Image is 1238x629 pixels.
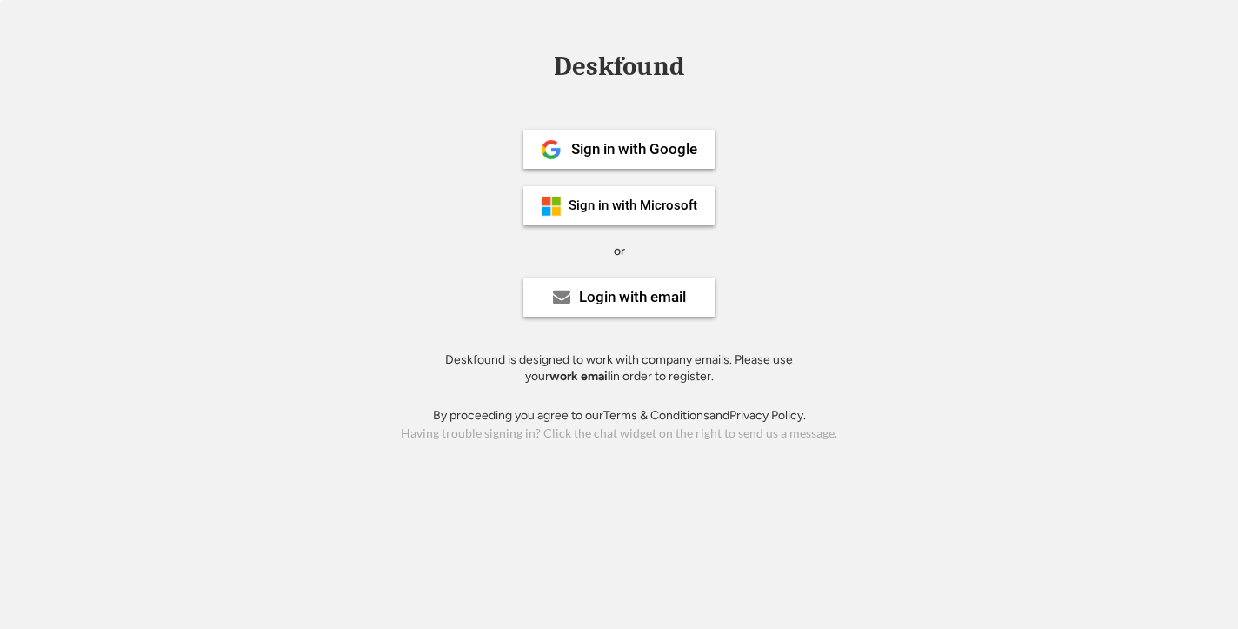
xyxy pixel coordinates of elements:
div: Deskfound is designed to work with company emails. Please use your in order to register. [423,351,815,385]
strong: work email [549,369,610,384]
a: Terms & Conditions [603,408,709,423]
div: Sign in with Microsoft [569,199,697,212]
a: Privacy Policy. [729,408,806,423]
div: By proceeding you agree to our and [433,407,806,425]
div: Deskfound [545,53,693,80]
div: or [614,243,625,260]
img: 1024px-Google__G__Logo.svg.png [541,139,562,160]
div: Login with email [579,290,686,304]
div: Sign in with Google [571,142,697,157]
img: ms-symbollockup_mssymbol_19.png [541,196,562,217]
